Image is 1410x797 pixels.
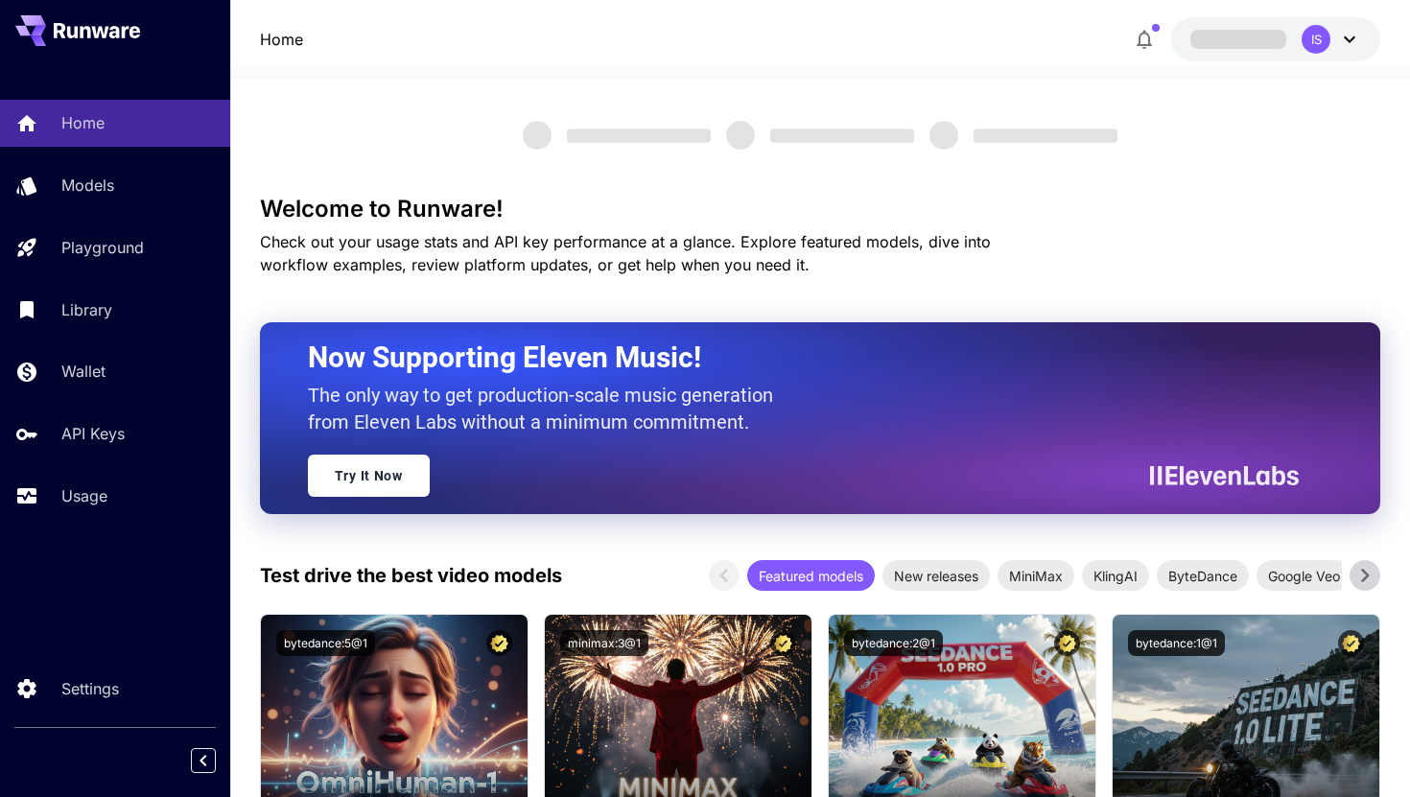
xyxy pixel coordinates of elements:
[260,28,303,51] a: Home
[61,422,125,445] p: API Keys
[1338,630,1364,656] button: Certified Model – Vetted for best performance and includes a commercial license.
[205,743,230,778] div: Collapse sidebar
[61,111,105,134] p: Home
[260,232,991,274] span: Check out your usage stats and API key performance at a glance. Explore featured models, dive int...
[998,566,1074,586] span: MiniMax
[747,560,875,591] div: Featured models
[61,484,107,507] p: Usage
[260,561,562,590] p: Test drive the best video models
[61,360,106,383] p: Wallet
[882,560,990,591] div: New releases
[308,340,1285,376] h2: Now Supporting Eleven Music!
[61,677,119,700] p: Settings
[61,174,114,197] p: Models
[1257,560,1351,591] div: Google Veo
[308,455,430,497] a: Try It Now
[882,566,990,586] span: New releases
[308,382,787,435] p: The only way to get production-scale music generation from Eleven Labs without a minimum commitment.
[1054,630,1080,656] button: Certified Model – Vetted for best performance and includes a commercial license.
[61,298,112,321] p: Library
[1157,566,1249,586] span: ByteDance
[191,748,216,773] button: Collapse sidebar
[1257,566,1351,586] span: Google Veo
[1302,25,1330,54] div: IS
[747,566,875,586] span: Featured models
[1128,630,1225,656] button: bytedance:1@1
[1157,560,1249,591] div: ByteDance
[998,560,1074,591] div: MiniMax
[560,630,648,656] button: minimax:3@1
[1082,560,1149,591] div: KlingAI
[260,28,303,51] nav: breadcrumb
[260,196,1381,223] h3: Welcome to Runware!
[486,630,512,656] button: Certified Model – Vetted for best performance and includes a commercial license.
[61,236,144,259] p: Playground
[1171,17,1380,61] button: IS
[844,630,943,656] button: bytedance:2@1
[276,630,375,656] button: bytedance:5@1
[770,630,796,656] button: Certified Model – Vetted for best performance and includes a commercial license.
[1082,566,1149,586] span: KlingAI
